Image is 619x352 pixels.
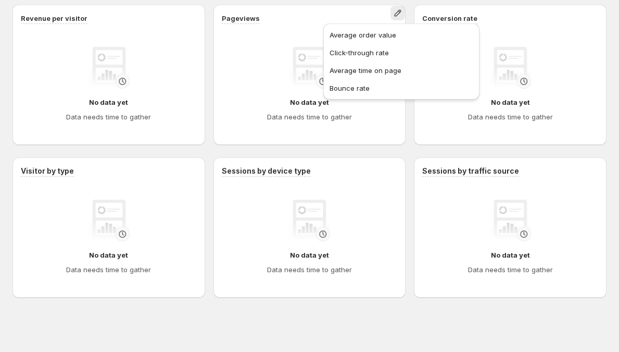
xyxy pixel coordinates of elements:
h4: No data yet [89,250,128,260]
h4: Data needs time to gather [468,112,553,122]
button: Bounce rate [326,80,476,96]
img: No data yet [88,200,130,241]
h4: Data needs time to gather [468,264,553,275]
span: Average order value [330,31,396,39]
h4: No data yet [491,97,530,107]
button: Average order value [326,27,476,43]
img: No data yet [288,47,330,89]
button: Click-through rate [326,44,476,61]
img: No data yet [288,200,330,241]
h4: Data needs time to gather [66,112,151,122]
h3: Sessions by device type [222,166,311,176]
h4: No data yet [89,97,128,107]
span: Bounce rate [330,84,370,92]
h4: Data needs time to gather [267,264,352,275]
h3: Sessions by traffic source [422,166,519,176]
h4: No data yet [491,250,530,260]
h4: No data yet [290,250,329,260]
h3: Visitor by type [21,166,74,176]
img: No data yet [489,200,531,241]
h3: Pageviews [222,13,260,23]
img: No data yet [88,47,130,89]
h3: Revenue per visitor [21,13,87,23]
h4: No data yet [290,97,329,107]
h4: Data needs time to gather [66,264,151,275]
h3: Conversion rate [422,13,477,23]
span: Average time on page [330,66,401,75]
img: No data yet [489,47,531,89]
button: Average time on page [326,62,476,79]
span: Click-through rate [330,48,389,57]
h4: Data needs time to gather [267,112,352,122]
